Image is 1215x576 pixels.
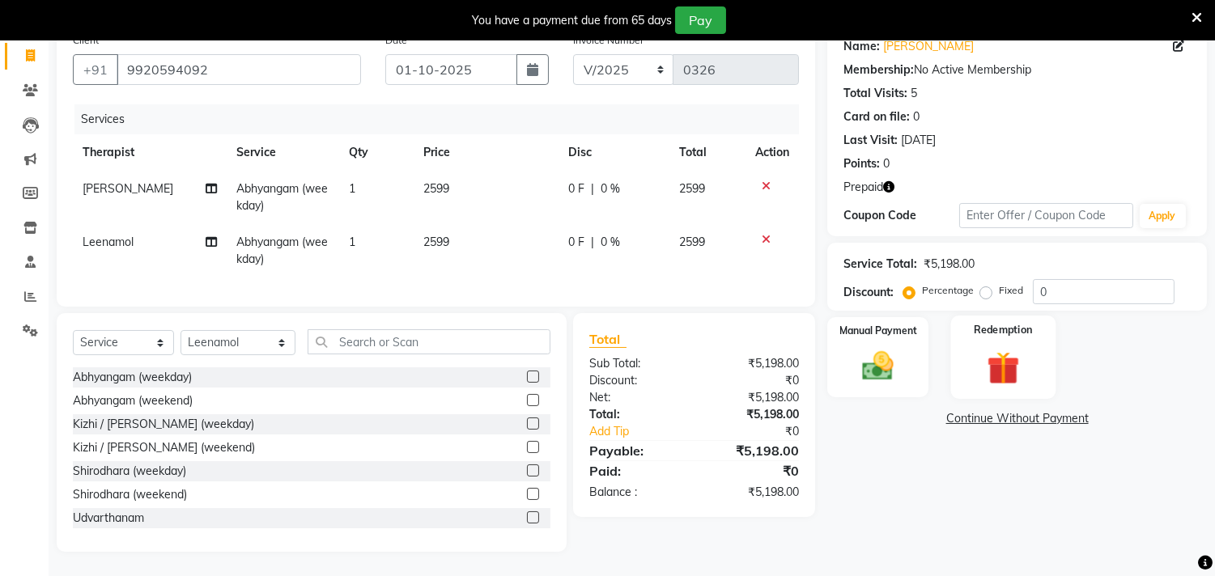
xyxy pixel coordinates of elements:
div: Payable: [577,441,695,460]
div: No Active Membership [843,61,1191,78]
span: | [591,180,594,197]
label: Percentage [922,283,974,298]
a: Add Tip [577,423,714,440]
div: Sub Total: [577,355,695,372]
span: | [591,234,594,251]
input: Search or Scan [308,329,550,354]
label: Client [73,33,99,48]
div: ₹5,198.00 [695,441,812,460]
div: 0 [883,155,890,172]
div: 0 [913,108,920,125]
div: Kizhi / [PERSON_NAME] (weekday) [73,416,254,433]
label: Invoice Number [573,33,644,48]
th: Total [670,134,746,171]
span: Prepaid [843,179,883,196]
label: Manual Payment [839,324,917,338]
th: Disc [559,134,669,171]
span: 2599 [680,235,706,249]
span: Total [589,331,627,348]
span: 2599 [423,181,449,196]
div: Kizhi / [PERSON_NAME] (weekend) [73,439,255,456]
label: Date [385,33,407,48]
div: Balance : [577,484,695,501]
span: 2599 [680,181,706,196]
div: Service Total: [843,256,917,273]
div: ₹5,198.00 [924,256,975,273]
a: Continue Without Payment [831,410,1204,427]
span: [PERSON_NAME] [83,181,173,196]
span: 1 [349,181,355,196]
span: 0 % [601,234,620,251]
span: Abhyangam (weekday) [237,235,329,266]
a: [PERSON_NAME] [883,38,974,55]
button: +91 [73,54,118,85]
button: Pay [675,6,726,34]
span: 0 F [568,234,584,251]
div: ₹5,198.00 [695,484,812,501]
div: Abhyangam (weekday) [73,369,192,386]
div: ₹0 [714,423,812,440]
div: Last Visit: [843,132,898,149]
label: Redemption [974,322,1032,337]
div: Services [74,104,811,134]
label: Fixed [999,283,1023,298]
span: 1 [349,235,355,249]
span: 2599 [423,235,449,249]
div: Shirodhara (weekend) [73,486,187,503]
div: Coupon Code [843,207,959,224]
div: Abhyangam (weekend) [73,392,193,409]
input: Enter Offer / Coupon Code [959,203,1132,228]
div: You have a payment due from 65 days [472,12,672,29]
div: Membership: [843,61,914,78]
div: Discount: [843,284,894,301]
div: ₹5,198.00 [695,406,812,423]
div: Paid: [577,461,695,481]
div: Total Visits: [843,85,907,102]
div: ₹5,198.00 [695,389,812,406]
span: 0 F [568,180,584,197]
th: Qty [339,134,414,171]
img: _gift.svg [976,348,1030,388]
div: Udvarthanam [73,510,144,527]
div: 5 [911,85,917,102]
div: ₹0 [695,372,812,389]
div: Discount: [577,372,695,389]
div: ₹5,198.00 [695,355,812,372]
th: Price [414,134,559,171]
span: 0 % [601,180,620,197]
img: _cash.svg [852,348,903,384]
span: Leenamol [83,235,134,249]
th: Therapist [73,134,227,171]
th: Action [746,134,799,171]
div: Name: [843,38,880,55]
div: ₹0 [695,461,812,481]
span: Abhyangam (weekday) [237,181,329,213]
button: Apply [1140,204,1186,228]
div: Card on file: [843,108,910,125]
div: Total: [577,406,695,423]
div: Net: [577,389,695,406]
div: Shirodhara (weekday) [73,463,186,480]
div: Points: [843,155,880,172]
div: [DATE] [901,132,936,149]
input: Search by Name/Mobile/Email/Code [117,54,361,85]
th: Service [227,134,340,171]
